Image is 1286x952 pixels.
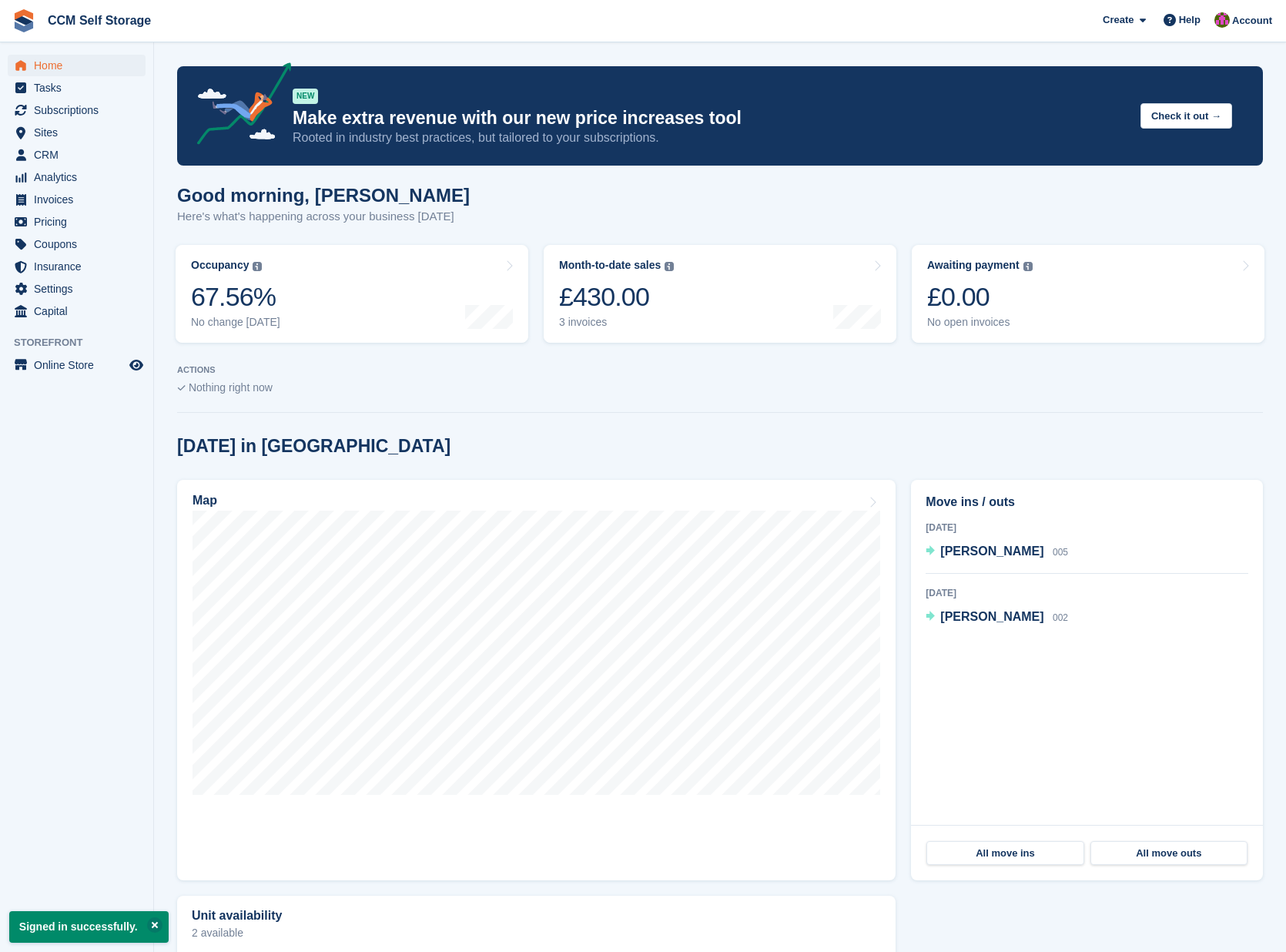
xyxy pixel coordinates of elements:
div: Awaiting payment [927,259,1020,272]
p: Signed in successfully. [9,911,169,943]
span: [PERSON_NAME] [940,610,1043,623]
span: Invoices [34,189,126,210]
img: Tracy St Clair [1214,12,1230,28]
a: menu [8,189,146,210]
a: CCM Self Storage [42,8,157,33]
div: £430.00 [559,281,674,313]
span: 002 [1053,612,1068,623]
a: Map [177,480,896,880]
p: Here's what's happening across your business [DATE] [177,208,470,226]
h2: Unit availability [192,909,282,923]
span: Capital [34,300,126,322]
div: NEW [293,89,318,104]
span: Subscriptions [34,99,126,121]
a: All move ins [926,841,1083,866]
span: Nothing right now [189,381,273,394]
img: blank_slate_check_icon-ba018cac091ee9be17c0a81a6c232d5eb81de652e7a59be601be346b1b6ddf79.svg [177,385,186,391]
span: Online Store [34,354,126,376]
a: menu [8,77,146,99]
div: [DATE] [926,586,1248,600]
a: menu [8,233,146,255]
a: Awaiting payment £0.00 No open invoices [912,245,1264,343]
p: Make extra revenue with our new price increases tool [293,107,1128,129]
span: Analytics [34,166,126,188]
a: menu [8,166,146,188]
div: 67.56% [191,281,280,313]
a: [PERSON_NAME] 002 [926,608,1068,628]
a: menu [8,99,146,121]
img: price-adjustments-announcement-icon-8257ccfd72463d97f412b2fc003d46551f7dbcb40ab6d574587a9cd5c0d94... [184,62,292,150]
span: Settings [34,278,126,300]
h2: Move ins / outs [926,493,1248,511]
span: Insurance [34,256,126,277]
a: Preview store [127,356,146,374]
img: stora-icon-8386f47178a22dfd0bd8f6a31ec36ba5ce8667c1dd55bd0f319d3a0aa187defe.svg [12,9,35,32]
span: 005 [1053,547,1068,558]
div: 3 invoices [559,316,674,329]
a: menu [8,144,146,166]
a: menu [8,55,146,76]
p: 2 available [192,927,881,938]
span: Account [1232,13,1272,28]
img: icon-info-grey-7440780725fd019a000dd9b08b2336e03edf1995a4989e88bcd33f0948082b44.svg [665,262,674,271]
div: [DATE] [926,521,1248,535]
a: Occupancy 67.56% No change [DATE] [176,245,528,343]
a: [PERSON_NAME] 005 [926,542,1068,562]
span: Coupons [34,233,126,255]
h2: Map [193,494,217,508]
span: CRM [34,144,126,166]
a: menu [8,122,146,143]
h2: [DATE] in [GEOGRAPHIC_DATA] [177,436,450,457]
span: Storefront [14,335,153,350]
a: menu [8,354,146,376]
div: Month-to-date sales [559,259,661,272]
div: £0.00 [927,281,1033,313]
span: [PERSON_NAME] [940,545,1043,558]
h1: Good morning, [PERSON_NAME] [177,185,470,206]
a: Month-to-date sales £430.00 3 invoices [544,245,896,343]
div: No change [DATE] [191,316,280,329]
a: menu [8,300,146,322]
span: Sites [34,122,126,143]
p: Rooted in industry best practices, but tailored to your subscriptions. [293,129,1128,146]
span: Help [1179,12,1201,28]
a: menu [8,211,146,233]
a: menu [8,256,146,277]
button: Check it out → [1140,103,1232,129]
img: icon-info-grey-7440780725fd019a000dd9b08b2336e03edf1995a4989e88bcd33f0948082b44.svg [253,262,262,271]
span: Create [1103,12,1134,28]
a: menu [8,278,146,300]
span: Pricing [34,211,126,233]
div: No open invoices [927,316,1033,329]
span: Home [34,55,126,76]
a: All move outs [1090,841,1247,866]
div: Occupancy [191,259,249,272]
p: ACTIONS [177,365,1263,375]
img: icon-info-grey-7440780725fd019a000dd9b08b2336e03edf1995a4989e88bcd33f0948082b44.svg [1023,262,1033,271]
span: Tasks [34,77,126,99]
